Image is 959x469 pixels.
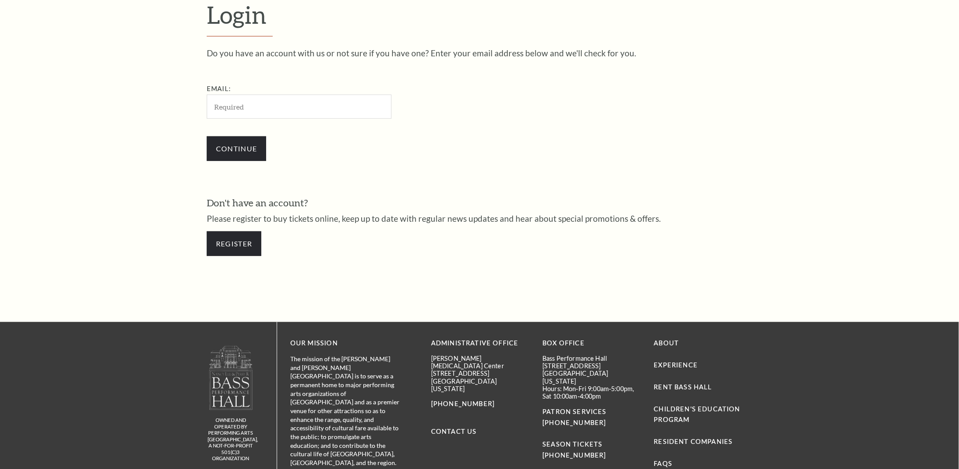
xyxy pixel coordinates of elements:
[542,407,641,429] p: PATRON SERVICES [PHONE_NUMBER]
[290,355,400,467] p: The mission of the [PERSON_NAME] and [PERSON_NAME][GEOGRAPHIC_DATA] is to serve as a permanent ho...
[207,95,392,119] input: Required
[207,196,752,210] h3: Don't have an account?
[542,355,641,362] p: Bass Performance Hall
[654,460,673,467] a: FAQs
[542,338,641,349] p: BOX OFFICE
[542,385,641,400] p: Hours: Mon-Fri 9:00am-5:00pm, Sat 10:00am-4:00pm
[542,370,641,385] p: [GEOGRAPHIC_DATA][US_STATE]
[431,377,529,393] p: [GEOGRAPHIC_DATA][US_STATE]
[654,361,698,369] a: Experience
[208,417,254,462] p: owned and operated by Performing Arts [GEOGRAPHIC_DATA], A NOT-FOR-PROFIT 501(C)3 ORGANIZATION
[431,428,477,435] a: Contact Us
[207,231,261,256] a: Register
[207,85,231,92] label: Email:
[654,438,733,445] a: Resident Companies
[654,405,740,424] a: Children's Education Program
[207,49,752,57] p: Do you have an account with us or not sure if you have one? Enter your email address below and we...
[542,428,641,461] p: SEASON TICKETS [PHONE_NUMBER]
[654,339,679,347] a: About
[207,214,752,223] p: Please register to buy tickets online, keep up to date with regular news updates and hear about s...
[431,355,529,370] p: [PERSON_NAME][MEDICAL_DATA] Center
[290,338,400,349] p: OUR MISSION
[654,383,712,391] a: Rent Bass Hall
[207,136,266,161] input: Continue
[431,399,529,410] p: [PHONE_NUMBER]
[207,0,267,29] span: Login
[209,345,253,410] img: logo-footer.png
[542,362,641,370] p: [STREET_ADDRESS]
[431,338,529,349] p: Administrative Office
[431,370,529,377] p: [STREET_ADDRESS]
